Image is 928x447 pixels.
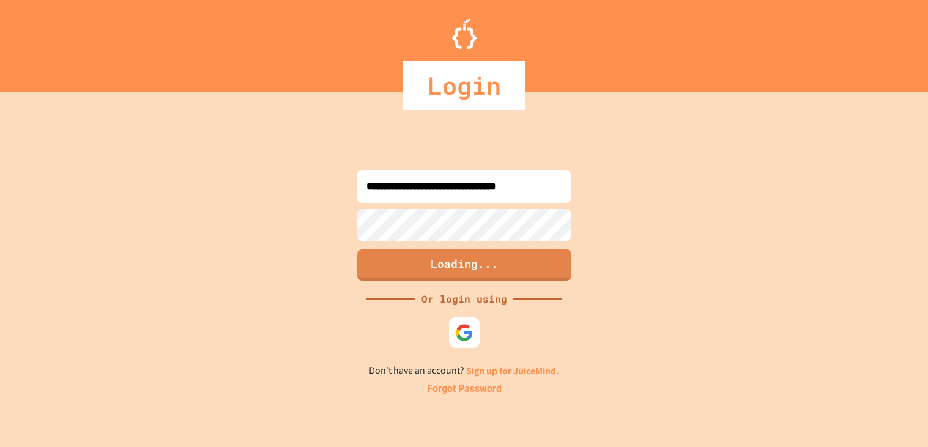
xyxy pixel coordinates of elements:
img: google-icon.svg [455,323,473,342]
a: Sign up for JuiceMind. [466,364,559,377]
button: Loading... [357,249,571,281]
a: Forgot Password [427,382,502,396]
img: Logo.svg [452,18,477,49]
p: Don't have an account? [369,363,559,379]
div: Or login using [415,292,513,306]
div: Login [403,61,525,110]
